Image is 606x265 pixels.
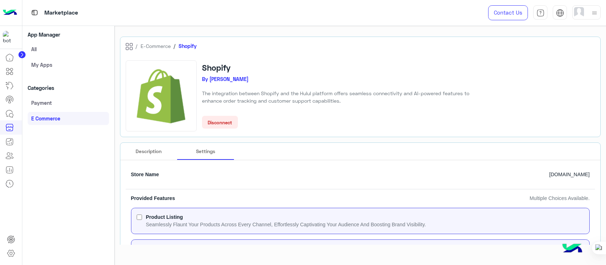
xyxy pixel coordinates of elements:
a: tab [533,5,547,20]
img: profile [590,9,599,17]
p: By [PERSON_NAME] [202,75,474,83]
p: Marketplace [44,8,78,18]
p: Description [136,147,162,155]
a: E Commerce [28,112,109,125]
img: tab [556,9,564,17]
button: Disconnect [202,116,238,129]
a: E-Commerce [141,43,171,49]
h4: Shopify [202,63,474,72]
img: hulul-logo.png [560,237,585,261]
div: The integration between Shopify and the Hulul platform offers seamless connectivity and AI-powere... [202,90,474,105]
img: 713415422032625 [3,31,16,44]
span: Provided features [131,195,175,207]
a: All [28,43,109,56]
p: Settings [196,147,215,155]
h6: Categories [28,85,109,91]
img: tab [536,9,545,17]
img: zid [126,60,197,131]
a: Contact Us [488,5,528,20]
p: Store Name [126,171,164,178]
img: Logo [3,5,17,20]
a: Payment [28,96,109,109]
span: Product Listing [146,214,183,220]
h6: App Manager [28,31,109,38]
a: My apps [28,58,109,71]
p: Multiple choices available. [530,195,590,202]
img: tab [30,8,39,17]
small: Disconnect [208,120,232,125]
p: Seamlessly flaunt your products across every channel, effortlessly captivating your audience and ... [146,221,426,228]
img: icon [126,43,133,50]
span: [DOMAIN_NAME] [544,171,595,184]
img: userImage [574,7,584,17]
p: Shopify [179,42,197,50]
